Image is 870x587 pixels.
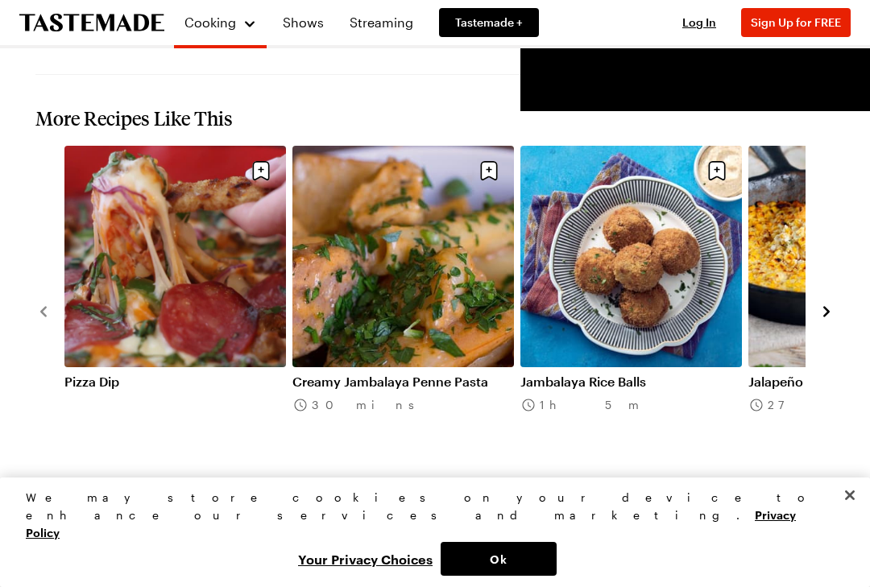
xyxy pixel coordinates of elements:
button: Log In [667,14,731,31]
button: navigate to next item [818,301,835,320]
div: 1 / 8 [64,146,292,475]
span: Tastemade + [455,14,523,31]
button: Ok [441,542,557,576]
a: Jambalaya Rice Balls [520,374,742,390]
a: Tastemade + [439,8,539,37]
a: Creamy Jambalaya Penne Pasta [292,374,514,390]
div: 2 / 8 [292,146,520,475]
div: 3 / 8 [520,146,748,475]
button: Cooking [184,6,257,39]
button: Save recipe [246,155,276,186]
button: Save recipe [474,155,504,186]
button: navigate to previous item [35,301,52,320]
a: Pizza Dip [64,374,286,390]
button: Your Privacy Choices [290,542,441,576]
a: To Tastemade Home Page [19,14,164,32]
button: Sign Up for FREE [741,8,851,37]
div: We may store cookies on your device to enhance our services and marketing. [26,489,831,542]
button: Close [832,477,868,513]
span: Sign Up for FREE [751,15,841,29]
button: Save recipe [702,155,732,186]
span: Log In [682,15,716,29]
span: Cooking [184,14,236,30]
h2: More Recipes Like This [35,107,835,130]
div: Privacy [26,489,831,576]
